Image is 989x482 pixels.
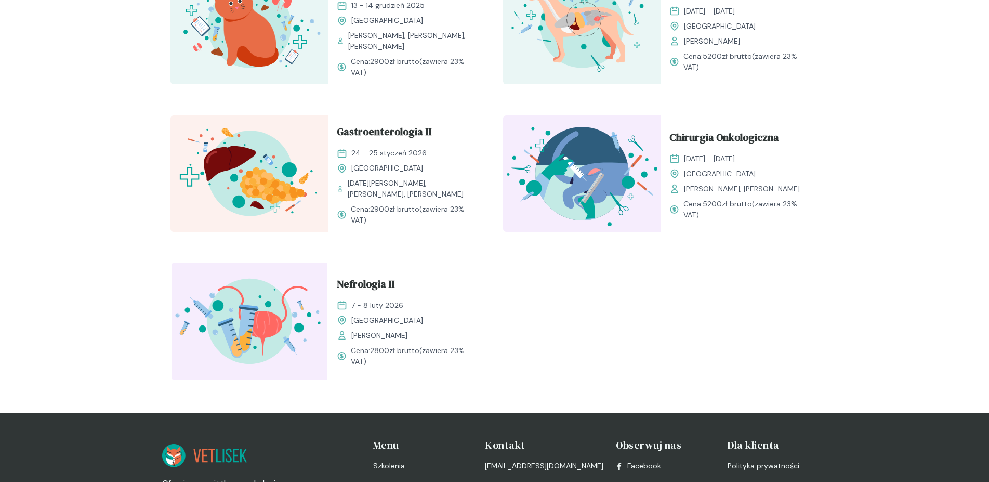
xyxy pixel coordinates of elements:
span: 5200 zł brutto [703,199,752,209]
span: [PERSON_NAME] [684,36,740,47]
span: [DATE] - [DATE] [684,6,735,17]
img: ZxkxEIF3NbkBX8eR_GastroII_T.svg [170,115,328,232]
span: 7 - 8 luty 2026 [351,300,403,311]
img: ZpgBUh5LeNNTxPrX_Uro_T.svg [170,263,328,380]
h4: Obserwuj nas [616,438,715,452]
span: Nefrologia II [337,276,394,296]
span: [GEOGRAPHIC_DATA] [684,21,756,32]
span: Cena: (zawiera 23% VAT) [683,199,811,220]
span: Cena: (zawiera 23% VAT) [351,204,478,226]
span: 2900 zł brutto [370,204,419,214]
img: ZpbL5h5LeNNTxNpI_ChiruOnko_T.svg [503,115,661,232]
span: 24 - 25 styczeń 2026 [351,148,427,159]
a: Gastroenterologia II [337,124,478,144]
a: Facebook [616,461,661,472]
span: 2900 zł brutto [370,57,419,66]
span: [DATE][PERSON_NAME], [PERSON_NAME], [PERSON_NAME] [348,178,478,200]
span: [PERSON_NAME], [PERSON_NAME] [684,184,800,194]
span: [GEOGRAPHIC_DATA] [684,168,756,179]
span: [PERSON_NAME], [PERSON_NAME], [PERSON_NAME] [348,30,478,52]
a: Nefrologia II [337,276,478,296]
a: Szkolenia [373,461,472,472]
span: Chirurgia Onkologiczna [669,129,779,149]
a: Chirurgia Onkologiczna [669,129,811,149]
span: [PERSON_NAME] [351,330,407,341]
h4: Kontakt [485,438,603,452]
span: Szkolenia [373,461,405,472]
span: 2800 zł brutto [370,346,419,355]
a: Polityka prywatności [728,461,827,472]
span: Polityka prywatności [728,461,799,472]
h4: Dla klienta [728,438,827,452]
span: [GEOGRAPHIC_DATA] [351,315,423,326]
a: [EMAIL_ADDRESS][DOMAIN_NAME] [485,461,603,472]
span: Cena: (zawiera 23% VAT) [683,51,811,73]
span: 5200 zł brutto [703,51,752,61]
span: [DATE] - [DATE] [684,153,735,164]
span: Cena: (zawiera 23% VAT) [351,56,478,78]
span: Cena: (zawiera 23% VAT) [351,345,478,367]
span: Gastroenterologia II [337,124,431,144]
span: [GEOGRAPHIC_DATA] [351,163,423,174]
h4: Menu [373,438,472,452]
span: [GEOGRAPHIC_DATA] [351,15,423,26]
